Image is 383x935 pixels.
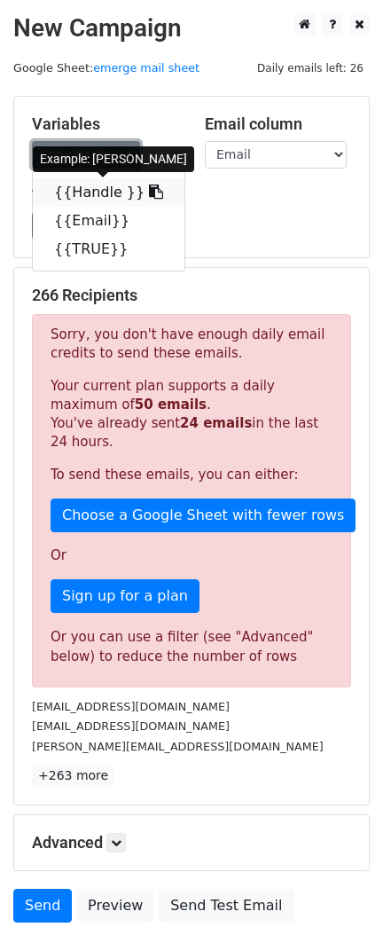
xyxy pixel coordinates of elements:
a: Daily emails left: 26 [251,61,370,75]
a: {{Handle }} [33,178,184,207]
a: Preview [76,889,154,923]
small: [EMAIL_ADDRESS][DOMAIN_NAME] [32,719,230,733]
span: Daily emails left: 26 [251,59,370,78]
h5: Email column [205,114,351,134]
a: Send Test Email [159,889,293,923]
h5: Advanced [32,833,351,852]
iframe: Chat Widget [294,850,383,935]
a: Copy/paste... [32,141,140,169]
a: Sign up for a plan [51,579,199,613]
h5: 266 Recipients [32,286,351,305]
a: emerge mail sheet [93,61,199,75]
div: Example: [PERSON_NAME] [33,146,194,172]
a: +263 more [32,765,114,787]
h2: New Campaign [13,13,370,43]
div: 聊天小组件 [294,850,383,935]
h5: Variables [32,114,178,134]
a: Choose a Google Sheet with fewer rows [51,499,356,532]
strong: 24 emails [180,415,252,431]
div: Or you can use a filter (see "Advanced" below) to reduce the number of rows [51,627,332,667]
p: To send these emails, you can either: [51,466,332,484]
p: Or [51,546,332,565]
a: Send [13,889,72,923]
p: Sorry, you don't have enough daily email credits to send these emails. [51,326,332,363]
strong: 50 emails [135,397,207,412]
p: Your current plan supports a daily maximum of . You've already sent in the last 24 hours. [51,377,332,452]
a: {{TRUE}} [33,235,184,263]
small: [PERSON_NAME][EMAIL_ADDRESS][DOMAIN_NAME] [32,740,324,753]
a: {{Email}} [33,207,184,235]
small: Google Sheet: [13,61,199,75]
small: [EMAIL_ADDRESS][DOMAIN_NAME] [32,700,230,713]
